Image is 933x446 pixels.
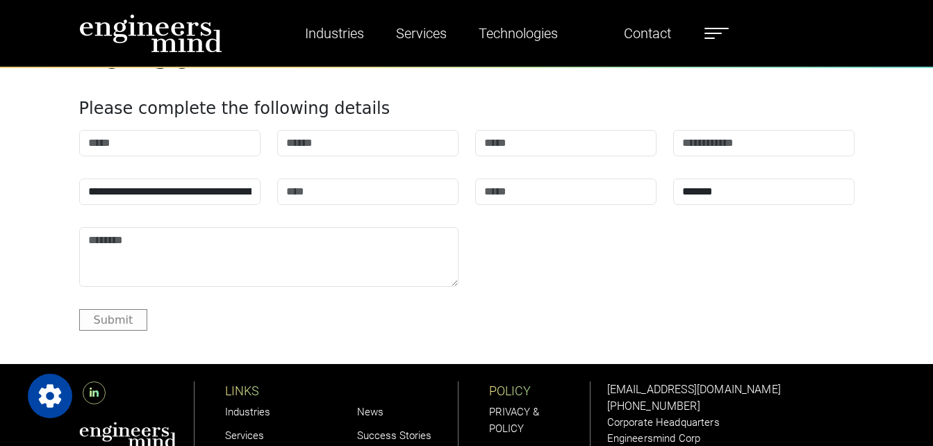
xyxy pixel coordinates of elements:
a: [PHONE_NUMBER] [607,399,700,413]
p: LINKS [225,381,327,400]
h4: Please complete the following details [79,99,854,119]
a: Industries [225,406,270,418]
a: News [357,406,383,418]
a: Technologies [473,17,563,49]
a: [EMAIL_ADDRESS][DOMAIN_NAME] [607,383,781,396]
a: LinkedIn [79,386,109,399]
img: logo [79,14,222,53]
p: Corporate Headquarters [607,415,854,431]
a: Services [225,429,264,442]
iframe: reCAPTCHA [475,227,686,281]
a: PRIVACY & POLICY [489,406,539,435]
button: Submit [79,309,148,331]
a: Contact [618,17,677,49]
a: Success Stories [357,429,431,442]
a: Industries [299,17,370,49]
p: POLICY [489,381,590,400]
a: Services [390,17,452,49]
